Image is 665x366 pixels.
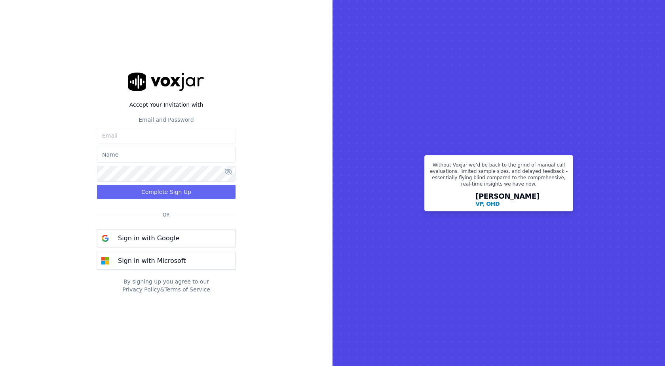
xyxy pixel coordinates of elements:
p: Sign in with Microsoft [118,256,186,266]
p: Without Voxjar we’d be back to the grind of manual call evaluations, limited sample sizes, and de... [429,162,568,190]
input: Name [97,147,236,163]
label: Email and Password [139,117,194,123]
span: Or [160,212,173,218]
button: Sign in with Google [97,229,236,247]
button: Complete Sign Up [97,185,236,199]
img: microsoft Sign in button [97,253,113,269]
button: Privacy Policy [122,286,160,293]
img: logo [128,73,204,91]
button: Sign in with Microsoft [97,252,236,270]
img: google Sign in button [97,230,113,246]
p: VP, OHD [475,200,500,208]
button: Terms of Service [164,286,210,293]
div: [PERSON_NAME] [475,193,540,208]
input: Email [97,128,236,144]
div: By signing up you agree to our & [97,278,236,293]
p: Sign in with Google [118,234,179,243]
label: Accept Your Invitation with [97,101,236,109]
